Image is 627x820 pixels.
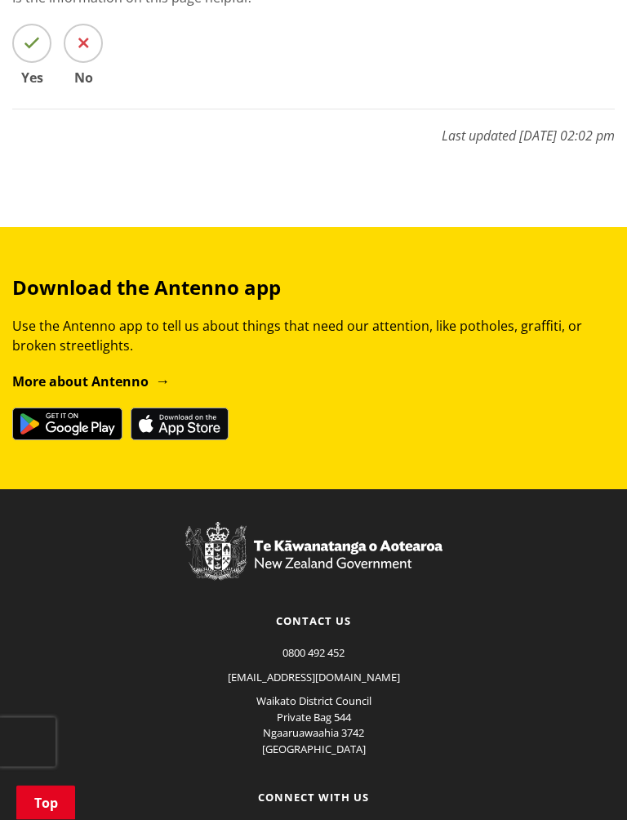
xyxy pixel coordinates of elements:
a: Contact us [276,614,351,629]
p: Use the Antenno app to tell us about things that need our attention, like potholes, graffiti, or ... [12,317,615,356]
img: Get it on Google Play [12,408,122,441]
a: New Zealand Government [185,559,442,574]
a: Connect with us [258,791,369,805]
a: [EMAIL_ADDRESS][DOMAIN_NAME] [228,671,400,685]
img: Download on the App Store [131,408,229,441]
img: New Zealand Government [185,523,442,582]
h3: Download the Antenno app [12,277,615,301]
iframe: Messenger Launcher [552,751,611,810]
a: Top [16,786,75,820]
a: More about Antenno [12,373,170,391]
p: Last updated [DATE] 02:02 pm [12,109,615,146]
a: 0800 492 452 [282,646,345,661]
span: No [64,72,103,85]
span: Yes [12,72,51,85]
p: Waikato District Council Private Bag 544 Ngaaruawaahia 3742 [GEOGRAPHIC_DATA] [12,694,615,758]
